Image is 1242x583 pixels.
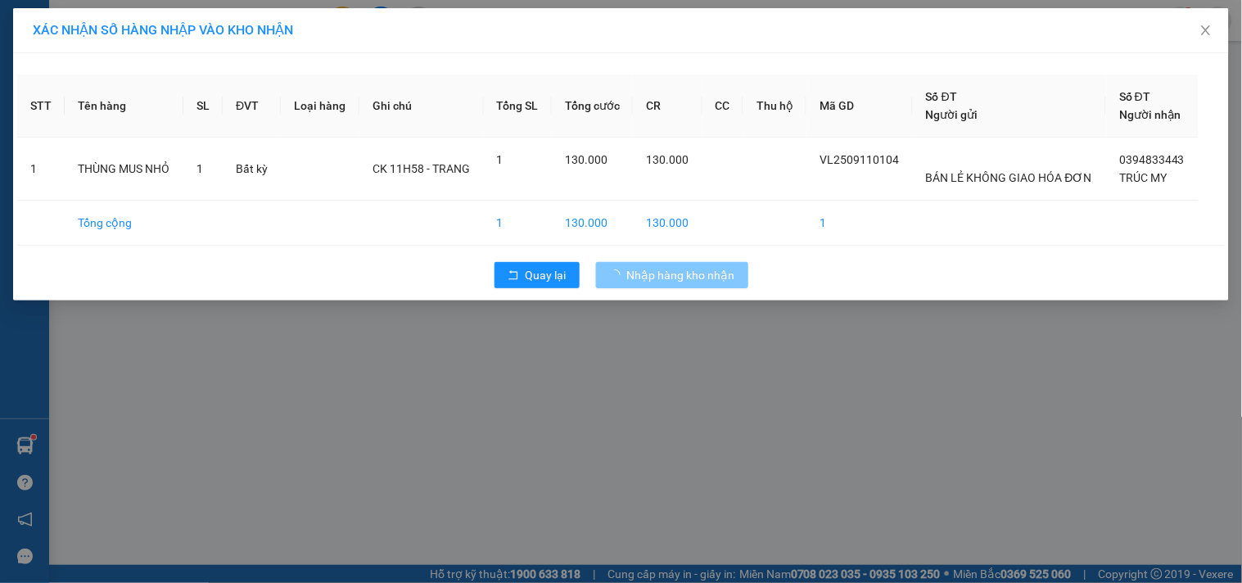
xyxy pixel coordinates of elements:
b: 107/1 , Đường 2/9 P1, TP Vĩnh Long [113,109,201,158]
th: CR [633,75,702,138]
td: 1 [806,201,913,246]
img: logo.jpg [8,8,65,66]
td: 1 [17,138,65,201]
span: Quay lại [526,266,567,284]
th: STT [17,75,65,138]
span: loading [609,269,627,281]
span: environment [113,110,124,121]
li: VP TP. [PERSON_NAME] [8,88,113,124]
td: Tổng cộng [65,201,183,246]
span: 1 [497,153,504,166]
th: Mã GD [806,75,913,138]
th: SL [183,75,223,138]
span: VL2509110104 [820,153,899,166]
button: Close [1183,8,1229,54]
span: Số ĐT [926,90,957,103]
span: Người gửi [926,108,978,121]
td: Bất kỳ [223,138,281,201]
td: THÙNG MUS NHỎ [65,138,183,201]
span: Số ĐT [1119,90,1150,103]
span: TRÚC MY [1119,171,1167,184]
button: Nhập hàng kho nhận [596,262,748,288]
button: rollbackQuay lại [495,262,580,288]
span: Nhập hàng kho nhận [627,266,735,284]
th: Thu hộ [743,75,806,138]
span: Người nhận [1119,108,1181,121]
span: BÁN LẺ KHÔNG GIAO HÓA ĐƠN [926,171,1092,184]
th: ĐVT [223,75,281,138]
span: rollback [508,269,519,282]
th: Ghi chú [359,75,484,138]
span: 1 [196,162,203,175]
th: Loại hàng [281,75,359,138]
span: close [1199,24,1213,37]
td: 130.000 [633,201,702,246]
td: 130.000 [552,201,633,246]
li: VP Vĩnh Long [113,88,218,106]
th: Tổng SL [484,75,552,138]
span: 130.000 [565,153,607,166]
span: 0394833443 [1119,153,1185,166]
li: [PERSON_NAME] - 0931936768 [8,8,237,70]
span: XÁC NHẬN SỐ HÀNG NHẬP VÀO KHO NHẬN [33,22,293,38]
td: 1 [484,201,552,246]
span: 130.000 [646,153,689,166]
th: Tổng cước [552,75,633,138]
th: Tên hàng [65,75,183,138]
th: CC [702,75,743,138]
span: CK 11H58 - TRANG [373,162,470,175]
